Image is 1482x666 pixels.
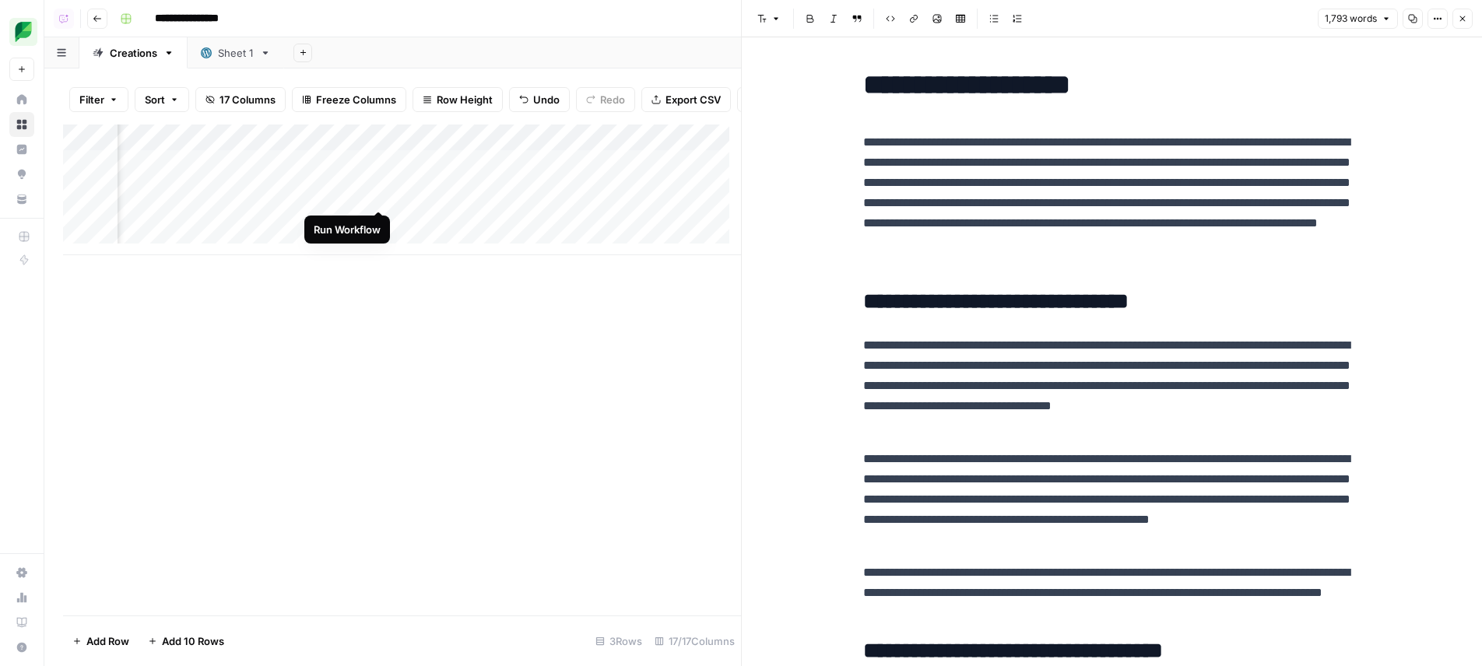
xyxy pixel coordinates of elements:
button: Add Row [63,629,139,654]
img: SproutSocial Logo [9,18,37,46]
span: Add 10 Rows [162,633,224,649]
button: 17 Columns [195,87,286,112]
span: Freeze Columns [316,92,396,107]
div: 3 Rows [589,629,648,654]
a: Settings [9,560,34,585]
a: Creations [79,37,188,68]
a: Home [9,87,34,112]
button: Undo [509,87,570,112]
a: Your Data [9,187,34,212]
div: Creations [110,45,157,61]
a: Insights [9,137,34,162]
span: Redo [600,92,625,107]
a: Sheet 1 [188,37,284,68]
button: Redo [576,87,635,112]
button: 1,793 words [1318,9,1398,29]
a: Opportunities [9,162,34,187]
span: 1,793 words [1325,12,1377,26]
button: Help + Support [9,635,34,660]
span: 17 Columns [219,92,276,107]
div: 17/17 Columns [648,629,741,654]
span: Export CSV [665,92,721,107]
a: Usage [9,585,34,610]
button: Filter [69,87,128,112]
span: Undo [533,92,560,107]
button: Export CSV [641,87,731,112]
a: Learning Hub [9,610,34,635]
button: Sort [135,87,189,112]
div: Sheet 1 [218,45,254,61]
span: Sort [145,92,165,107]
button: Add 10 Rows [139,629,234,654]
button: Row Height [413,87,503,112]
span: Filter [79,92,104,107]
a: Browse [9,112,34,137]
span: Row Height [437,92,493,107]
button: Workspace: SproutSocial [9,12,34,51]
div: Run Workflow [314,222,381,237]
span: Add Row [86,633,129,649]
button: Freeze Columns [292,87,406,112]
